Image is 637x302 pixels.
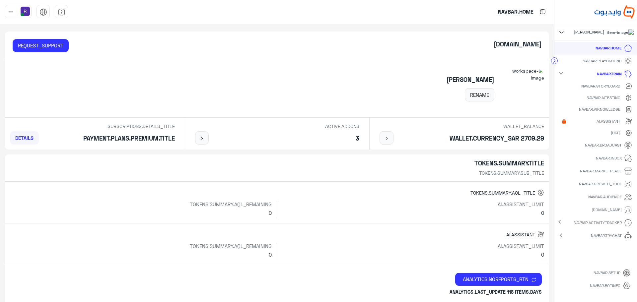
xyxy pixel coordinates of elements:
[579,106,620,112] p: NAVBAR.AIKNOWLEDGE
[325,135,359,142] h5: 3
[10,159,544,167] h5: TOKENS.SUMMARY.TITLE
[596,45,622,51] p: NAVBAR.HOME
[55,5,68,19] a: tab
[282,210,544,216] h6: 0
[554,81,637,92] a: NAVBAR.STORYBOARD
[556,218,564,226] mat-icon: chevron_right
[282,201,544,207] h6: AI.ASSISTANT_LIMIT
[15,135,34,141] span: DETAILS
[585,279,636,292] a: NAVBAR.BOTINFO
[597,118,620,124] p: AI.ASSISTANT
[460,276,531,282] span: ANALYTICS.NOREPORTS_BTN
[537,231,544,238] img: AI Knowledge Assistant
[383,136,391,141] img: icon
[574,220,622,226] p: NAVBAR.ACTIVITYTRACKER
[198,136,206,141] img: icon
[554,127,637,139] a: [URL]
[590,283,620,289] p: NAVBAR.BOTINFO
[611,130,620,136] p: [URL]
[594,270,620,276] p: NAVBAR.SETUP
[10,131,39,145] a: DETAILS
[591,233,622,239] p: NAVBAR.TRYCHAT
[13,288,542,295] p: ANALYTICS.LAST_UPDATE 118 ITEMS.DAYS
[557,231,565,239] mat-icon: chevron_right
[581,83,620,89] p: NAVBAR.STORYBOARD
[557,69,565,77] mat-icon: expand_more
[597,71,622,77] p: NAVBAR.TRAIN
[494,40,542,48] h5: [DOMAIN_NAME]
[7,8,15,16] img: profile
[10,201,272,207] h6: TOKENS.SUMMARY.AQL_REMAINING
[10,169,544,176] p: TOKENS.SUMMARY.SUB_TITLE
[455,273,542,286] button: ANALYTICS.NOREPORTS_BTN
[498,8,533,17] p: NAVBAR.HOME
[583,58,622,64] p: NAVBAR.PLAYGROUND
[447,76,494,84] h5: [PERSON_NAME]
[579,181,622,187] p: NAVBAR.GROWTH_TOOL
[465,88,494,101] button: RENAME
[470,189,535,196] span: TOKENS.SUMMARY.AQL_TITLE
[592,207,622,213] p: [DOMAIN_NAME]
[10,252,272,258] h6: 0
[83,123,175,130] p: SUBSCRIPTIONS.DETAILS_TITLE
[506,231,535,238] span: AI.ASSISTANT
[587,95,620,101] p: NAVBAR.AITESTING
[39,8,47,16] img: tab
[450,123,544,130] p: WALLET_BALANCE
[282,243,544,249] h6: AI.ASSISTANT_LIMIT
[537,189,544,196] img: AQL GenAI
[554,115,637,127] a: AI.ASSISTANT
[83,135,175,142] h5: PAYMENT.PLANS.PREMIUM.TITLE
[554,92,637,104] a: NAVBAR.AITESTING
[588,194,622,200] p: NAVBAR.AUDIENCE
[554,104,637,115] a: NAVBAR.AIKNOWLEDGE
[531,277,536,282] img: update icon
[58,8,65,16] img: tab
[10,243,272,249] h6: TOKENS.SUMMARY.AQL_REMAINING
[10,210,272,216] h6: 0
[580,168,622,174] p: NAVBAR.MARKETPLACE
[502,67,544,110] img: workspace-image
[450,135,544,142] h5: 2709.29 WALLET.CURRENCY_SAR
[594,5,634,19] img: Logo
[13,39,69,52] a: REQUEST_SUPPORT
[585,142,622,148] p: NAVBAR.BROADCAST
[589,267,636,279] a: NAVBAR.SETUP
[325,123,359,130] p: ACTIVE.ADDONS
[538,8,547,16] img: tab
[607,30,634,35] img: 322853014244696
[574,29,604,35] span: [PERSON_NAME]
[21,7,30,16] img: userImage
[596,155,622,161] p: NAVBAR.INBOX
[282,252,544,258] h6: 0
